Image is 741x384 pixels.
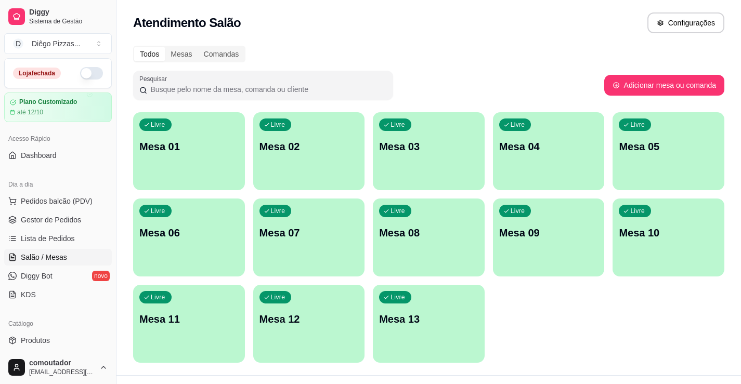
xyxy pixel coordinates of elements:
[493,198,605,276] button: LivreMesa 09
[139,139,239,154] p: Mesa 01
[29,8,108,17] span: Diggy
[4,130,112,147] div: Acesso Rápido
[29,368,95,376] span: [EMAIL_ADDRESS][DOMAIN_NAME]
[259,226,359,240] p: Mesa 07
[511,207,525,215] p: Livre
[133,112,245,190] button: LivreMesa 01
[21,196,93,206] span: Pedidos balcão (PDV)
[4,230,112,247] a: Lista de Pedidos
[4,176,112,193] div: Dia a dia
[373,198,485,276] button: LivreMesa 08
[21,150,57,161] span: Dashboard
[604,75,724,96] button: Adicionar mesa ou comanda
[4,315,112,332] div: Catálogo
[21,252,67,262] span: Salão / Mesas
[379,226,478,240] p: Mesa 08
[647,12,724,33] button: Configurações
[271,121,285,129] p: Livre
[499,139,599,154] p: Mesa 04
[379,139,478,154] p: Mesa 03
[21,215,81,225] span: Gestor de Pedidos
[4,33,112,54] button: Select a team
[151,121,165,129] p: Livre
[613,112,724,190] button: LivreMesa 05
[4,286,112,303] a: KDS
[391,207,405,215] p: Livre
[253,285,365,363] button: LivreMesa 12
[630,121,645,129] p: Livre
[4,332,112,349] a: Produtos
[4,4,112,29] a: DiggySistema de Gestão
[4,147,112,164] a: Dashboard
[133,198,245,276] button: LivreMesa 06
[139,226,239,240] p: Mesa 06
[499,226,599,240] p: Mesa 09
[21,289,36,300] span: KDS
[613,198,724,276] button: LivreMesa 10
[4,92,112,122] a: Plano Customizadoaté 12/10
[373,112,485,190] button: LivreMesa 03
[13,68,61,79] div: Loja fechada
[139,312,239,326] p: Mesa 11
[147,84,387,95] input: Pesquisar
[271,207,285,215] p: Livre
[13,38,23,49] span: D
[21,271,53,281] span: Diggy Bot
[391,293,405,301] p: Livre
[4,211,112,228] a: Gestor de Pedidos
[493,112,605,190] button: LivreMesa 04
[134,47,165,61] div: Todos
[29,359,95,368] span: comoutador
[253,198,365,276] button: LivreMesa 07
[259,312,359,326] p: Mesa 12
[253,112,365,190] button: LivreMesa 02
[21,335,50,346] span: Produtos
[4,193,112,209] button: Pedidos balcão (PDV)
[271,293,285,301] p: Livre
[511,121,525,129] p: Livre
[32,38,80,49] div: Diêgo Pizzas ...
[391,121,405,129] p: Livre
[151,293,165,301] p: Livre
[4,355,112,380] button: comoutador[EMAIL_ADDRESS][DOMAIN_NAME]
[151,207,165,215] p: Livre
[29,17,108,25] span: Sistema de Gestão
[19,98,77,106] article: Plano Customizado
[139,74,171,83] label: Pesquisar
[21,233,75,244] span: Lista de Pedidos
[133,15,241,31] h2: Atendimento Salão
[198,47,245,61] div: Comandas
[259,139,359,154] p: Mesa 02
[80,67,103,80] button: Alterar Status
[4,268,112,284] a: Diggy Botnovo
[619,139,718,154] p: Mesa 05
[17,108,43,116] article: até 12/10
[630,207,645,215] p: Livre
[133,285,245,363] button: LivreMesa 11
[4,249,112,266] a: Salão / Mesas
[619,226,718,240] p: Mesa 10
[165,47,198,61] div: Mesas
[379,312,478,326] p: Mesa 13
[373,285,485,363] button: LivreMesa 13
